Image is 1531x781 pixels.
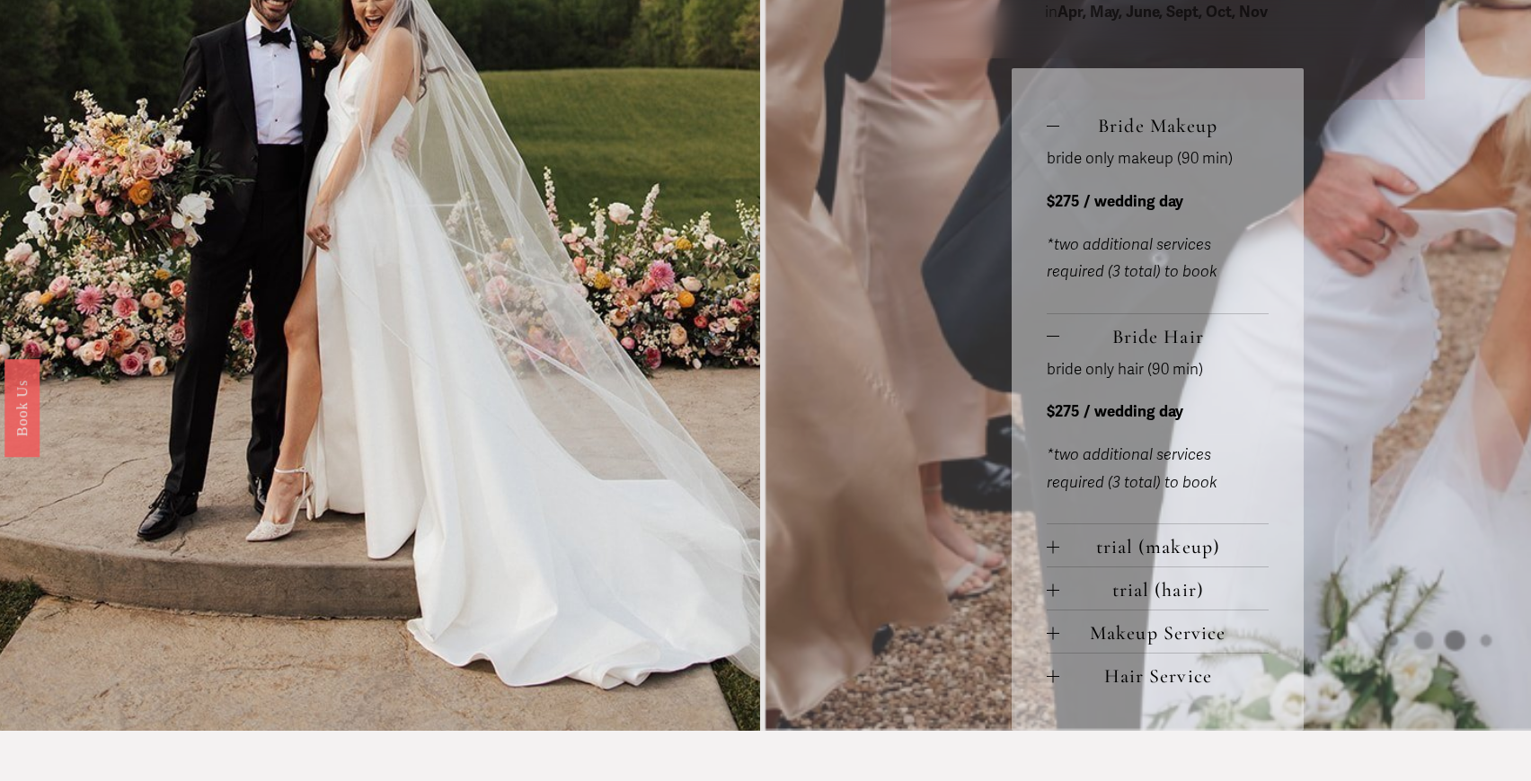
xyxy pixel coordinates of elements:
[4,359,40,457] a: Book Us
[1047,103,1269,145] button: Bride Makeup
[1047,567,1269,610] button: trial (hair)
[1047,356,1269,384] p: bride only hair (90 min)
[1059,578,1269,601] span: trial (hair)
[1059,325,1269,348] span: Bride Hair
[1047,192,1183,211] strong: $275 / wedding day
[1047,356,1269,523] div: Bride Hair
[1047,145,1269,173] p: bride only makeup (90 min)
[1047,610,1269,653] button: Makeup Service
[1059,535,1269,558] span: trial (makeup)
[1047,145,1269,312] div: Bride Makeup
[1047,524,1269,566] button: trial (makeup)
[1047,402,1183,421] strong: $275 / wedding day
[1059,664,1269,688] span: Hair Service
[1047,235,1217,282] em: *two additional services required (3 total) to book
[1059,114,1269,137] span: Bride Makeup
[1059,621,1269,645] span: Makeup Service
[1058,3,1268,22] strong: Apr, May, June, Sept, Oct, Nov
[1047,314,1269,356] button: Bride Hair
[1047,654,1269,696] button: Hair Service
[1047,445,1217,492] em: *two additional services required (3 total) to book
